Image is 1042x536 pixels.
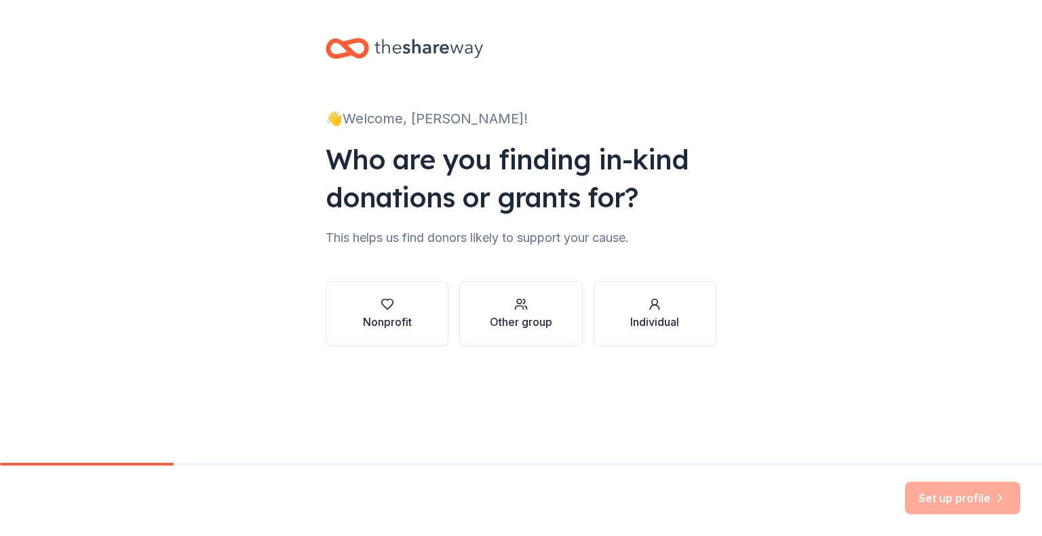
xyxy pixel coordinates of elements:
div: Who are you finding in-kind donations or grants for? [326,140,716,216]
div: Other group [490,314,552,330]
div: Individual [630,314,679,330]
button: Other group [459,281,582,346]
div: This helps us find donors likely to support your cause. [326,227,716,249]
button: Individual [594,281,716,346]
button: Nonprofit [326,281,448,346]
div: 👋 Welcome, [PERSON_NAME]! [326,108,716,129]
div: Nonprofit [363,314,412,330]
